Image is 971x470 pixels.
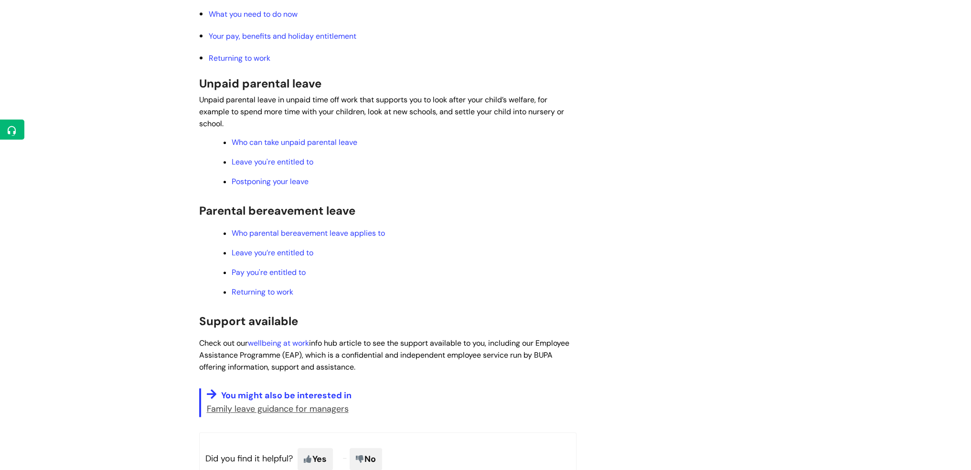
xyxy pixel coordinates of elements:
[199,203,355,218] span: Parental bereavement leave
[232,157,313,167] a: Leave you're entitled to
[232,248,313,258] a: Leave you’re entitled to
[207,403,349,415] u: Family leave guidance for managers
[199,95,564,129] span: Unpaid parental leave in unpaid time off work that supports you to look after your child’s welfar...
[248,338,309,348] a: wellbeing at work
[232,176,309,186] a: Postponing your leave
[221,390,352,401] span: You might also be interested in
[232,137,357,147] a: Who can take unpaid parental leave
[209,31,356,41] a: Your pay, benefits and holiday entitlement
[232,228,385,238] a: Who parental bereavement leave applies to
[350,448,382,470] span: No
[209,9,298,19] a: What you need to do now
[199,338,569,372] span: Check out our info hub article to see the support available to you, including our Employee Assist...
[232,287,293,297] a: Returning to work
[209,53,270,63] a: Returning to work
[199,76,321,91] span: Unpaid parental leave
[199,314,298,328] span: Support available
[232,267,306,277] a: Pay you're entitled to
[298,448,333,470] span: Yes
